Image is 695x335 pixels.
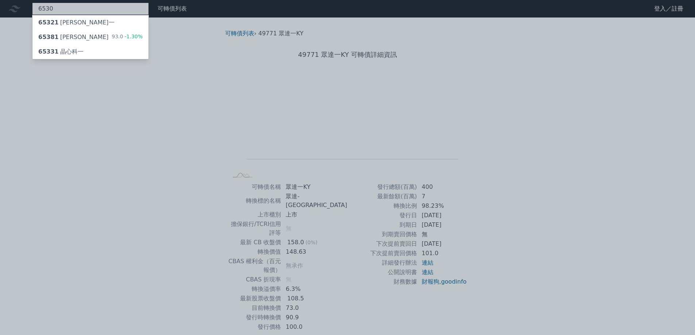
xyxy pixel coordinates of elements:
div: 晶心科一 [38,47,84,56]
span: 65381 [38,34,59,40]
a: 65331晶心科一 [32,44,148,59]
span: 65321 [38,19,59,26]
div: 93.0 [112,33,143,42]
span: -1.30% [123,34,143,39]
div: [PERSON_NAME]一 [38,18,115,27]
span: 65331 [38,48,59,55]
div: [PERSON_NAME] [38,33,109,42]
a: 65321[PERSON_NAME]一 [32,15,148,30]
a: 65381[PERSON_NAME] 93.0-1.30% [32,30,148,44]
